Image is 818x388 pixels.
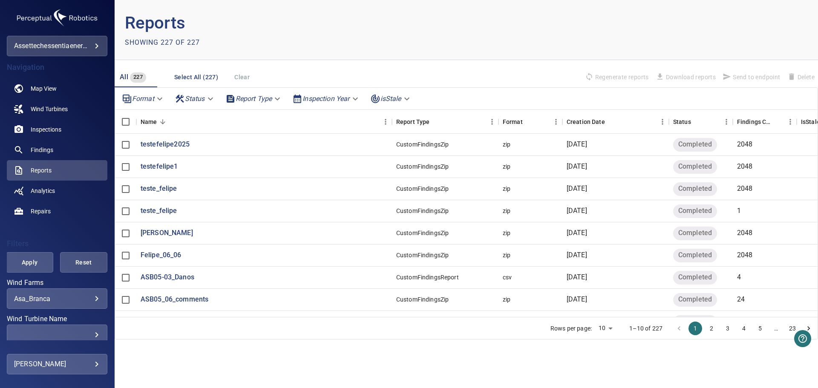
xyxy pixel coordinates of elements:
div: Asa_Branca [14,295,100,303]
a: ASB05-03_Danos [141,273,194,282]
div: Status [673,110,691,134]
button: Menu [656,115,669,128]
p: Rows per page: [550,324,592,333]
p: 4 [737,273,741,282]
div: Inspection Year [289,91,363,106]
div: zip [503,140,510,149]
div: Status [669,110,733,134]
span: Repairs [31,207,51,216]
a: testefelipe2025 [141,140,190,149]
span: Reset [71,257,97,268]
div: assettechessentiaenergia [14,39,100,53]
a: reports active [7,160,107,181]
div: CustomFindingsZip [396,295,449,304]
em: Status [185,95,205,103]
p: teste_felipe [141,206,177,216]
span: Completed [673,206,717,216]
div: Name [141,110,157,134]
div: isStale [367,91,415,106]
span: Completed [673,162,717,172]
a: teste_felipe [141,184,177,194]
div: CustomFindingsZip [396,229,449,237]
button: Go to page 4 [737,322,751,335]
p: [DATE] [567,295,587,305]
a: testefelipe1 [141,162,178,172]
span: 227 [130,72,146,82]
a: ASB05_06_comments [141,295,209,305]
div: Format [503,110,523,134]
span: Map View [31,84,57,93]
button: Menu [550,115,562,128]
div: Wind Farms [7,288,107,309]
div: CustomFindingsZip [396,162,449,171]
button: Sort [605,116,617,128]
em: Format [132,95,154,103]
button: Menu [720,115,733,128]
div: Wind Turbine Name [7,325,107,345]
p: 24 [737,295,745,305]
a: inspections noActive [7,119,107,140]
div: zip [503,229,510,237]
a: findings noActive [7,140,107,160]
p: Showing 227 of 227 [125,37,200,48]
p: [DATE] [567,206,587,216]
a: map noActive [7,78,107,99]
div: Format [118,91,168,106]
button: Reset [60,252,107,273]
span: Inspections [31,125,61,134]
span: Completed [673,250,717,260]
div: Format [498,110,562,134]
p: Reports [125,10,467,36]
div: csv [503,273,512,282]
p: 1–10 of 227 [629,324,662,333]
span: Apply [17,257,43,268]
p: Asa-branca-Lightning-damage [141,317,236,327]
p: [DATE] [567,250,587,260]
button: Go to page 2 [705,322,718,335]
p: 1 [737,206,741,216]
div: zip [503,162,510,171]
label: Wind Turbine Name [7,316,107,322]
button: Sort [523,116,535,128]
a: analytics noActive [7,181,107,201]
span: Completed [673,140,717,149]
button: Go to page 5 [753,322,767,335]
button: Sort [429,116,441,128]
p: 2048 [737,228,753,238]
button: Sort [157,116,169,128]
div: Report Type [396,110,430,134]
div: zip [503,251,510,259]
em: isStale [380,95,401,103]
button: Sort [691,116,703,128]
div: Creation Date [562,110,669,134]
a: [PERSON_NAME] [141,228,193,238]
button: Go to page 3 [721,322,734,335]
p: [DATE] [567,184,587,194]
div: Report Type [222,91,286,106]
div: CustomFindingsZip [396,207,449,215]
span: Findings [31,146,53,154]
span: Analytics [31,187,55,195]
div: CustomFindingsZip [396,251,449,259]
button: Select All (227) [171,69,222,85]
div: … [769,324,783,333]
div: assettechessentiaenergia [7,36,107,56]
div: zip [503,184,510,193]
p: 2048 [737,162,753,172]
p: [DATE] [567,228,587,238]
div: zip [503,295,510,304]
button: Menu [784,115,797,128]
p: 2048 [737,140,753,149]
a: repairs noActive [7,201,107,221]
nav: pagination navigation [671,322,817,335]
span: Reports [31,166,52,175]
span: Completed [673,273,717,282]
span: Completed [673,184,717,194]
button: Go to page 23 [786,322,799,335]
div: Findings Count [737,110,772,134]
